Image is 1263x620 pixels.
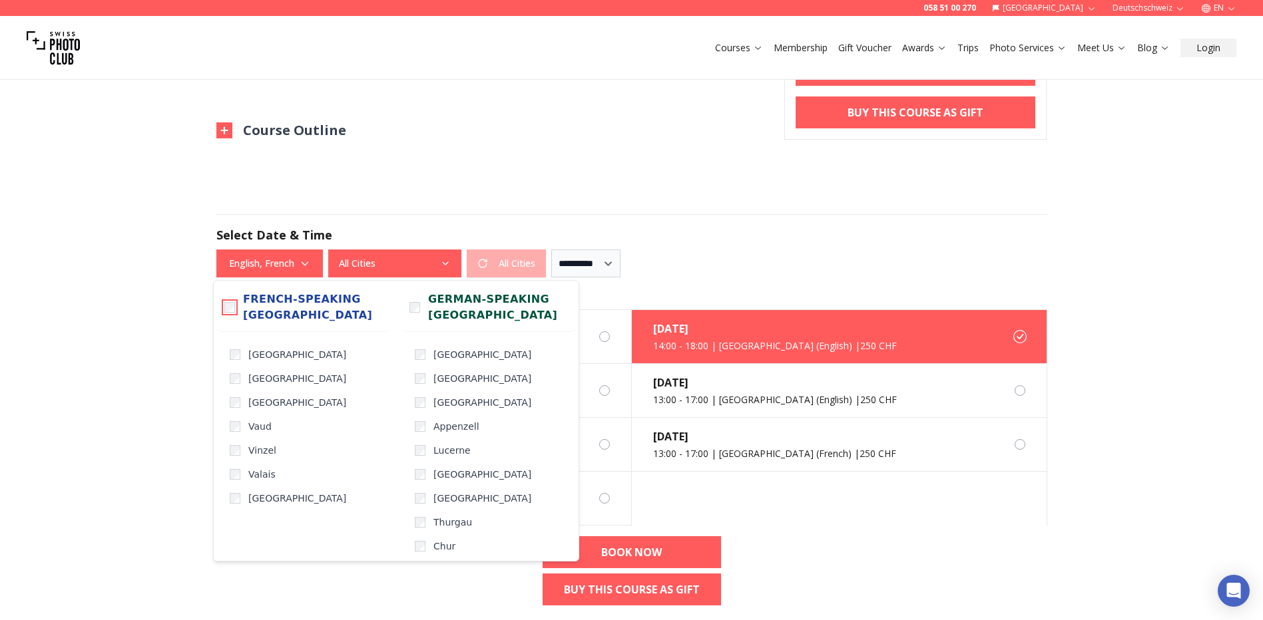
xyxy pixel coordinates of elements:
input: [GEOGRAPHIC_DATA] [415,493,425,504]
div: [DATE] [653,321,897,337]
button: Photo Services [984,39,1072,57]
a: Awards [902,41,947,55]
input: [GEOGRAPHIC_DATA] [230,397,240,408]
button: English, French [216,249,323,277]
span: Vinzel [248,444,276,457]
input: German-speaking [GEOGRAPHIC_DATA] [409,302,420,313]
b: BOOK NOW [601,544,662,560]
button: Blog [1132,39,1175,57]
b: Buy This Course As Gift [848,104,983,120]
input: [GEOGRAPHIC_DATA] [230,493,240,504]
input: Vinzel [230,445,240,456]
a: BOOK NOW [543,536,721,568]
input: [GEOGRAPHIC_DATA] [415,373,425,384]
input: [GEOGRAPHIC_DATA] [415,349,425,360]
input: French-speaking [GEOGRAPHIC_DATA] [224,302,235,313]
h2: Select Date & Time [216,226,1047,244]
span: Chur [433,540,455,553]
span: [GEOGRAPHIC_DATA] [248,372,346,385]
a: Photo Services [989,41,1067,55]
span: [GEOGRAPHIC_DATA] [433,468,531,481]
img: Swiss photo club [27,21,80,75]
div: 13:00 - 17:00 | [GEOGRAPHIC_DATA] (French) | 250 CHF [653,447,896,460]
a: 058 51 00 270 [923,3,976,13]
span: French-speaking [GEOGRAPHIC_DATA] [243,291,383,323]
button: Membership [768,39,833,57]
span: [GEOGRAPHIC_DATA] [433,396,531,409]
div: 13:00 - 17:00 | [GEOGRAPHIC_DATA] (English) | 250 CHF [653,393,897,406]
input: [GEOGRAPHIC_DATA] [230,349,240,360]
button: Gift Voucher [833,39,897,57]
button: Courses [710,39,768,57]
a: Gift Voucher [838,41,891,55]
button: All Cities [328,249,461,277]
a: Trips [957,41,979,55]
input: Appenzell [415,421,425,432]
span: [GEOGRAPHIC_DATA] [433,348,531,361]
span: Thurgau [433,516,472,529]
input: [GEOGRAPHIC_DATA] [230,373,240,384]
span: German-speaking [GEOGRAPHIC_DATA] [428,291,568,323]
span: Lucerne [433,444,471,457]
a: Membership [774,41,828,55]
button: Login [1180,39,1236,57]
span: [GEOGRAPHIC_DATA] [433,372,531,385]
a: Courses [715,41,763,55]
button: Course Outline [216,121,346,140]
a: Blog [1137,41,1170,55]
input: Chur [415,541,425,551]
span: Valais [248,468,276,481]
div: [DATE] [653,428,896,444]
button: Trips [952,39,984,57]
span: English, French [218,251,321,275]
img: Outline Close [216,122,232,138]
b: Buy This Course As Gift [564,581,700,597]
span: [GEOGRAPHIC_DATA] [248,348,346,361]
span: [GEOGRAPHIC_DATA] [433,492,531,505]
input: [GEOGRAPHIC_DATA] [415,469,425,480]
div: All Cities [213,280,579,561]
div: 14:00 - 18:00 | [GEOGRAPHIC_DATA] (English) | 250 CHF [653,339,897,353]
button: Awards [897,39,952,57]
a: Meet Us [1077,41,1127,55]
span: [GEOGRAPHIC_DATA] [248,396,346,409]
div: Open Intercom Messenger [1218,575,1250,607]
div: [DATE] [653,375,897,390]
span: [GEOGRAPHIC_DATA] [248,492,346,505]
input: Valais [230,469,240,480]
a: Buy This Course As Gift [796,96,1036,128]
button: Meet Us [1072,39,1132,57]
input: Thurgau [415,517,425,528]
input: Lucerne [415,445,425,456]
input: Vaud [230,421,240,432]
span: Appenzell [433,420,479,433]
input: [GEOGRAPHIC_DATA] [415,397,425,408]
span: Vaud [248,420,272,433]
a: Buy This Course As Gift [543,573,721,605]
